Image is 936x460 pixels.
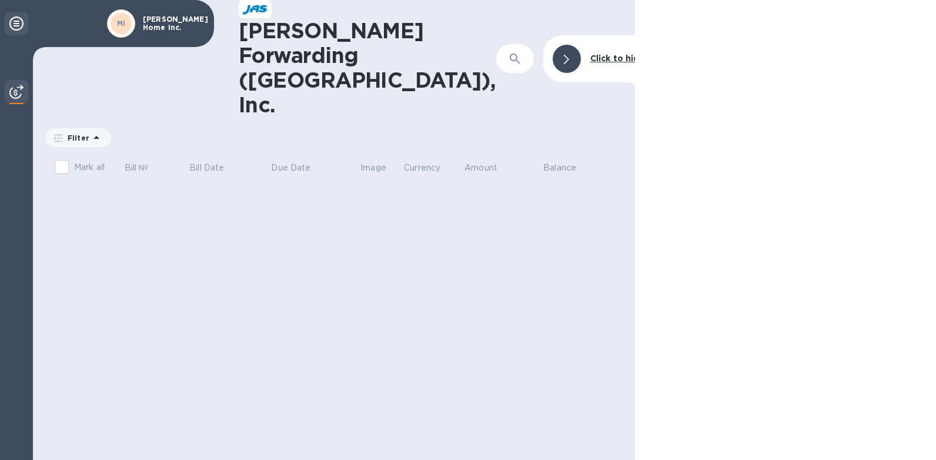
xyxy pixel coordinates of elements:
[63,133,89,143] p: Filter
[404,162,440,174] p: Currency
[143,15,202,32] p: [PERSON_NAME] Home Inc.
[125,162,149,174] p: Bill №
[590,54,645,63] b: Click to hide
[464,162,497,174] p: Amount
[543,162,591,174] span: Balance
[360,162,386,174] p: Image
[271,162,326,174] span: Due Date
[271,162,310,174] p: Due Date
[125,162,164,174] span: Bill №
[117,19,126,28] b: MI
[464,162,513,174] span: Amount
[543,162,576,174] p: Balance
[239,18,496,117] h1: [PERSON_NAME] Forwarding ([GEOGRAPHIC_DATA]), Inc.
[74,161,105,174] p: Mark all
[189,162,239,174] span: Bill Date
[189,162,224,174] p: Bill Date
